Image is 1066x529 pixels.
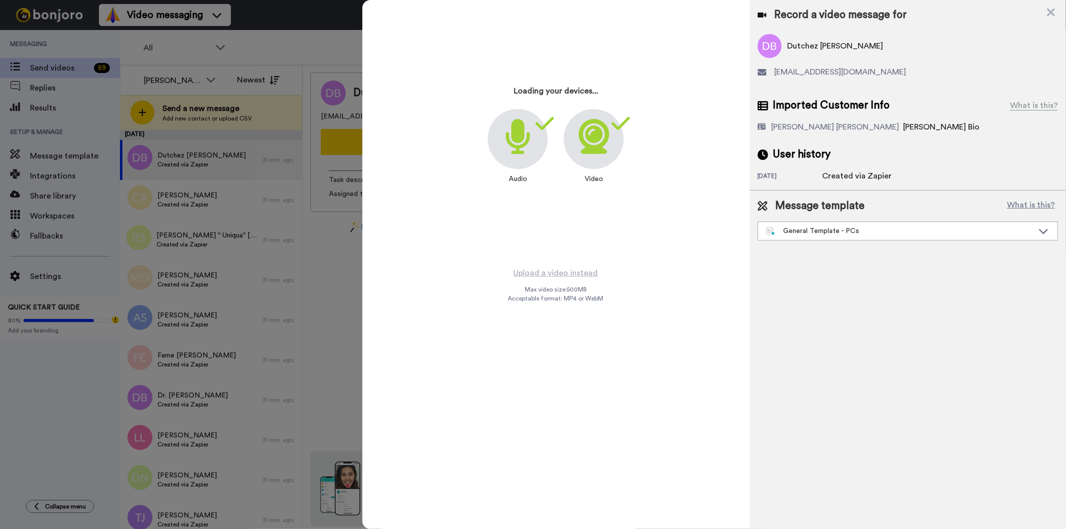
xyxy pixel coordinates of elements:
span: User history [773,147,831,162]
div: What is this? [1010,99,1058,111]
h3: Loading your devices... [514,87,598,96]
button: What is this? [1004,198,1058,213]
div: General Template - PCs [766,226,1034,236]
button: Upload a video instead [511,266,601,279]
div: [PERSON_NAME] [PERSON_NAME] [772,121,900,133]
span: [PERSON_NAME] Bio [904,123,980,131]
span: Max video size: 500 MB [525,285,587,293]
span: Message template [776,198,865,213]
div: Video [580,169,608,189]
span: Imported Customer Info [773,98,890,113]
span: [EMAIL_ADDRESS][DOMAIN_NAME] [775,66,907,78]
span: Acceptable format: MP4 or WebM [508,294,604,302]
div: Created via Zapier [823,170,892,182]
img: nextgen-template.svg [766,227,776,235]
div: [DATE] [758,172,823,182]
div: Audio [504,169,532,189]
